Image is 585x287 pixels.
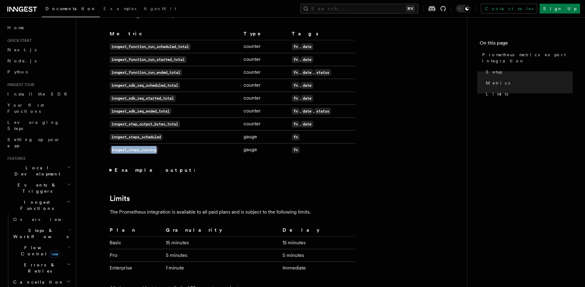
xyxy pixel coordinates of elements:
span: Features [5,156,25,161]
a: Next.js [5,44,72,55]
code: date [301,95,313,102]
a: Home [5,22,72,33]
td: Immediate [280,262,355,274]
strong: Example output: [115,167,199,173]
code: fn [292,147,300,153]
code: fn [292,121,300,128]
th: Metric [110,30,241,40]
span: Examples [103,6,136,11]
code: date [301,69,313,76]
td: , [289,53,355,66]
span: Setup [486,69,502,75]
code: fn [292,108,300,115]
span: Overview [13,217,76,222]
th: Tags [289,30,355,40]
span: Leveraging Steps [7,120,59,131]
code: inngest_function_run_scheduled_total [110,43,191,50]
a: Setup [483,66,573,77]
button: Steps & Workflows [11,225,72,242]
span: Python [7,69,30,74]
a: Your first Functions [5,100,72,117]
td: , , [289,105,355,118]
th: Type [241,30,289,40]
td: counter [241,92,289,105]
span: Node.js [7,58,37,63]
span: Limits [486,91,508,97]
th: Granularity [163,226,280,237]
td: counter [241,53,289,66]
code: date [301,108,313,115]
td: , [289,92,355,105]
a: Install the SDK [5,88,72,100]
span: Events & Triggers [5,182,67,194]
span: Local Development [5,165,67,177]
span: Flow Control [11,245,68,257]
button: Search...⌘K [300,4,418,14]
td: , [289,79,355,92]
td: Basic [110,237,164,249]
a: Limits [110,194,130,203]
span: Quick start [5,38,32,43]
a: Sign Up [540,4,580,14]
button: Toggle dark mode [456,5,471,12]
button: Flow Controlnew [11,242,72,259]
a: AgentKit [140,2,180,17]
span: Setting up your app [7,137,60,148]
span: Metrics [486,80,510,86]
code: date [301,43,313,50]
button: Errors & Retries [11,259,72,277]
code: date [301,121,313,128]
a: Contact sales [481,4,537,14]
span: Inngest Functions [5,199,66,211]
a: Documentation [42,2,100,17]
a: Leveraging Steps [5,117,72,134]
a: Limits [483,88,573,100]
td: counter [241,118,289,131]
button: Local Development [5,162,72,179]
code: inngest_function_run_ended_total [110,69,182,76]
td: 5 minutes [163,249,280,262]
code: status [314,69,331,76]
td: Enterprise [110,262,164,274]
span: new [50,251,60,258]
a: Prometheus metrics export integration [480,49,573,66]
td: , [289,118,355,131]
span: Errors & Retries [11,262,67,274]
td: counter [241,66,289,79]
code: fn [292,82,300,89]
td: gauge [241,131,289,143]
a: Overview [11,214,72,225]
code: inngest_step_output_bytes_total [110,121,180,128]
span: Steps & Workflows [11,227,68,240]
span: Next.js [7,47,37,52]
code: fn [292,43,300,50]
span: Install the SDK [7,92,71,96]
td: , , [289,66,355,79]
td: , [289,40,355,53]
code: inngest_steps_running [110,147,158,153]
code: date [301,82,313,89]
span: Prometheus metrics export integration [482,52,573,64]
span: Documentation [45,6,96,11]
span: Your first Functions [7,103,44,114]
span: Home [7,25,25,31]
button: Inngest Functions [5,197,72,214]
code: inngest_function_run_started_total [110,56,186,63]
th: Delay [280,226,355,237]
code: inngest_sdk_req_ended_total [110,108,171,115]
th: Plan [110,226,164,237]
td: gauge [241,143,289,156]
a: Metrics [483,77,573,88]
a: Setting up your app [5,134,72,151]
td: 15 minutes [163,237,280,249]
span: Inngest tour [5,82,34,87]
code: status [314,108,331,115]
code: fn [292,69,300,76]
td: counter [241,105,289,118]
td: 15 minutes [280,237,355,249]
a: Examples [100,2,140,17]
a: Python [5,66,72,77]
kbd: ⌘K [406,6,415,12]
summary: Example output: [110,166,355,175]
span: AgentKit [144,6,176,11]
